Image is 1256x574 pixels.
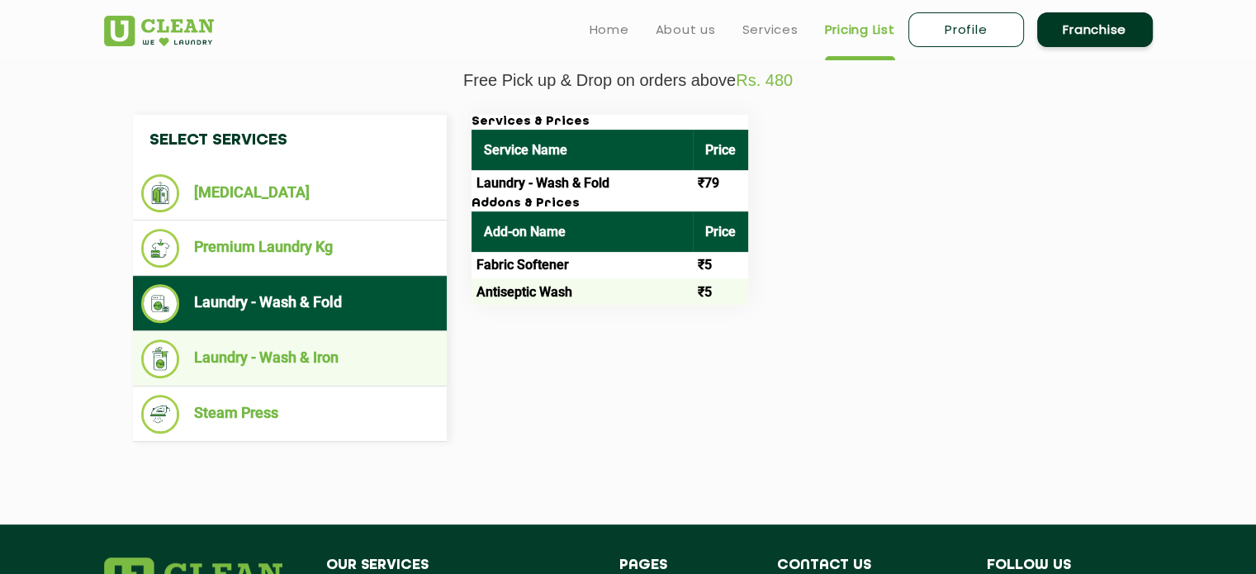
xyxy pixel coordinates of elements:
[693,252,748,278] td: ₹5
[656,20,716,40] a: About us
[693,211,748,252] th: Price
[133,115,447,166] h4: Select Services
[472,130,693,170] th: Service Name
[141,229,180,268] img: Premium Laundry Kg
[472,252,693,278] td: Fabric Softener
[472,278,693,305] td: Antiseptic Wash
[141,339,438,378] li: Laundry - Wash & Iron
[693,130,748,170] th: Price
[590,20,629,40] a: Home
[141,284,438,323] li: Laundry - Wash & Fold
[141,395,438,434] li: Steam Press
[472,170,693,197] td: Laundry - Wash & Fold
[141,284,180,323] img: Laundry - Wash & Fold
[472,197,748,211] h3: Addons & Prices
[736,71,793,89] span: Rs. 480
[825,20,895,40] a: Pricing List
[742,20,799,40] a: Services
[472,115,748,130] h3: Services & Prices
[1037,12,1153,47] a: Franchise
[693,278,748,305] td: ₹5
[104,16,214,46] img: UClean Laundry and Dry Cleaning
[141,339,180,378] img: Laundry - Wash & Iron
[693,170,748,197] td: ₹79
[141,174,180,212] img: Dry Cleaning
[104,71,1153,90] p: Free Pick up & Drop on orders above
[141,174,438,212] li: [MEDICAL_DATA]
[908,12,1024,47] a: Profile
[472,211,693,252] th: Add-on Name
[141,395,180,434] img: Steam Press
[141,229,438,268] li: Premium Laundry Kg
